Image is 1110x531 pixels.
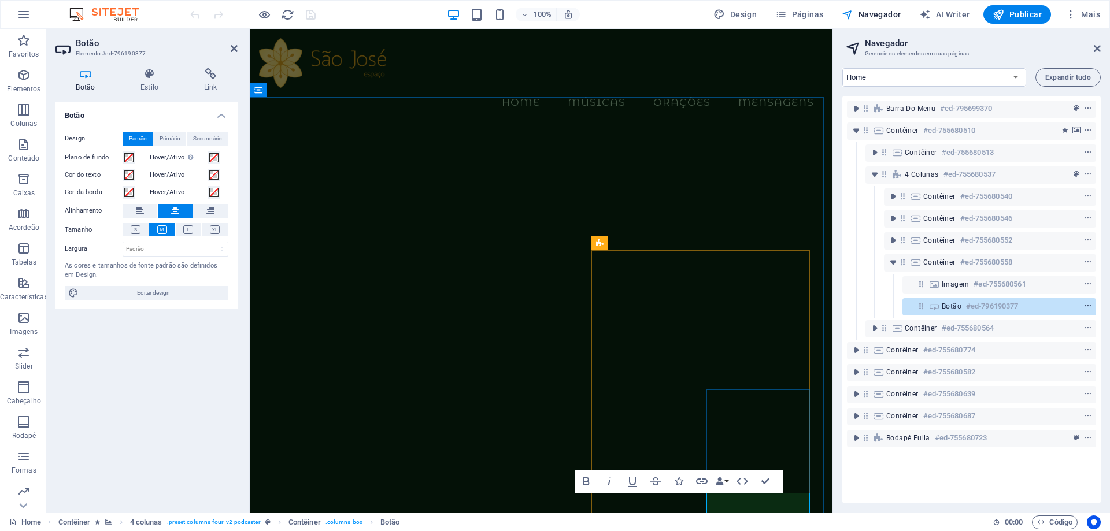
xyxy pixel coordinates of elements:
[942,146,994,159] h6: #ed-755680513
[160,132,180,146] span: Primário
[1082,365,1094,379] button: context-menu
[65,132,123,146] label: Design
[187,132,228,146] button: Secundário
[65,223,123,237] label: Tamanho
[923,365,975,379] h6: #ed-755680582
[886,411,919,421] span: Contêiner
[868,146,882,159] button: toggle-expand
[1082,233,1094,247] button: context-menu
[886,433,930,443] span: Rodapé Fulla
[76,49,214,59] h3: Elemento #ed-796190377
[120,68,184,92] h4: Estilo
[849,409,863,423] button: toggle-expand
[257,8,271,21] button: Clique aqui para sair do modo de visualização e continuar editando
[1082,255,1094,269] button: context-menu
[82,286,225,300] span: Editar design
[709,5,761,24] div: Design (Ctrl+Alt+Y)
[65,261,228,280] div: As cores e tamanhos de fonte padrão são definidos em Design.
[771,5,828,24] button: Páginas
[325,515,362,529] span: . columns-box
[1013,518,1015,526] span: :
[868,168,882,181] button: toggle-expand
[9,223,39,232] p: Acordeão
[713,9,757,20] span: Design
[905,148,937,157] span: Contêiner
[849,387,863,401] button: toggle-expand
[849,365,863,379] button: toggle-expand
[288,515,321,529] span: Clique para selecionar. Clique duas vezes para editar
[8,154,39,163] p: Conteúdo
[167,515,261,529] span: . preset-columns-four-v2-podcaster
[886,233,900,247] button: toggle-expand
[974,277,1026,291] h6: #ed-755680561
[1082,146,1094,159] button: context-menu
[886,367,919,377] span: Contêiner
[13,188,35,198] p: Caixas
[65,168,123,182] label: Cor do texto
[1082,190,1094,203] button: context-menu
[923,343,975,357] h6: #ed-755680774
[645,470,667,493] button: Strikethrough
[983,5,1051,24] button: Publicar
[668,470,690,493] button: Icons
[1065,9,1100,20] span: Mais
[516,8,557,21] button: 100%
[905,170,939,179] span: 4 colunas
[150,168,208,182] label: Hover/Ativo
[66,8,153,21] img: Editor Logo
[842,9,901,20] span: Navegador
[1082,168,1094,181] button: context-menu
[281,8,294,21] i: Recarregar página
[865,49,1078,59] h3: Gerencie os elementos em suas páginas
[886,255,900,269] button: toggle-expand
[923,387,975,401] h6: #ed-755680639
[960,211,1012,225] h6: #ed-755680546
[7,84,40,94] p: Elementos
[575,470,597,493] button: Bold (Ctrl+B)
[1087,515,1101,529] button: Usercentrics
[923,214,956,223] span: Contêiner
[940,102,992,116] h6: #ed-795699370
[9,515,41,529] a: Clique para cancelar a seleção. Clique duas vezes para abrir as Páginas
[76,38,238,49] h2: Botão
[935,431,987,445] h6: #ed-755680723
[280,8,294,21] button: reload
[868,321,882,335] button: toggle-expand
[58,515,91,529] span: Clique para selecionar. Clique duas vezes para editar
[849,124,863,138] button: toggle-expand
[1071,124,1082,138] button: background
[153,132,186,146] button: Primário
[58,515,400,529] nav: breadcrumb
[886,211,900,225] button: toggle-expand
[7,396,41,406] p: Cabeçalho
[10,119,37,128] p: Colunas
[380,515,399,529] span: Clique para selecionar. Clique duas vezes para editar
[775,9,823,20] span: Páginas
[123,132,153,146] button: Padrão
[923,192,956,201] span: Contêiner
[55,102,238,122] h4: Botão
[12,431,36,440] p: Rodapé
[65,246,123,252] label: Largura
[55,68,120,92] h4: Botão
[886,190,900,203] button: toggle-expand
[960,255,1012,269] h6: #ed-755680558
[1045,74,1091,81] span: Expandir tudo
[9,50,39,59] p: Favoritos
[105,519,112,525] i: Este elemento contém um plano de fundo
[966,299,1018,313] h6: #ed-796190377
[65,286,228,300] button: Editar design
[923,258,956,267] span: Contêiner
[714,470,730,493] button: Data Bindings
[943,168,996,181] h6: #ed-755680537
[915,5,974,24] button: AI Writer
[15,362,33,371] p: Slider
[12,258,36,267] p: Tabelas
[731,470,753,493] button: HTML
[754,470,776,493] button: Confirm (Ctrl+⏎)
[1082,409,1094,423] button: context-menu
[150,151,208,165] label: Hover/Ativo
[621,470,643,493] button: Underline (Ctrl+U)
[1082,387,1094,401] button: context-menu
[1037,515,1072,529] span: Código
